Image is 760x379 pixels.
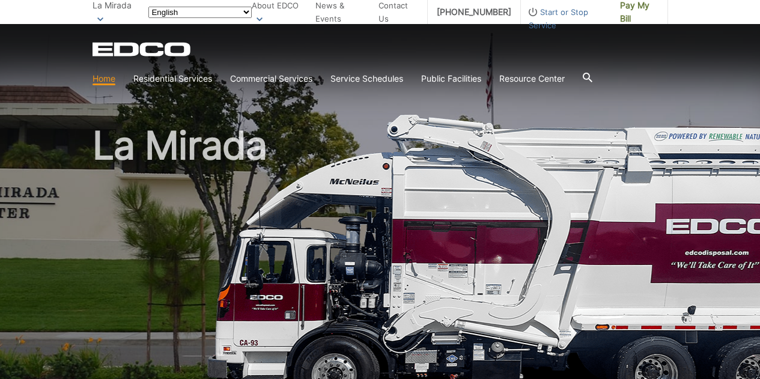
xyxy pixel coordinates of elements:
[133,72,212,85] a: Residential Services
[93,42,192,56] a: EDCD logo. Return to the homepage.
[148,7,252,18] select: Select a language
[93,72,115,85] a: Home
[499,72,565,85] a: Resource Center
[330,72,403,85] a: Service Schedules
[230,72,312,85] a: Commercial Services
[421,72,481,85] a: Public Facilities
